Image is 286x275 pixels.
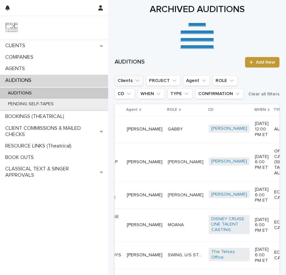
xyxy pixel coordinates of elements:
button: Clients [115,75,143,86]
button: ROLE [213,75,238,86]
a: DISNEY CRUISE LINE TALENT CASTING [211,216,247,233]
a: [PERSON_NAME] [211,126,247,131]
p: [PERSON_NAME] [127,252,162,258]
p: [DATE] 12:00 PM ET [255,121,269,137]
p: MOANA [168,221,185,228]
p: CD [208,106,214,113]
a: Add New [245,57,279,68]
h1: AUDITIONS [115,58,241,66]
a: [PERSON_NAME] [211,159,247,164]
p: Natalie Haller [168,158,205,165]
p: [DATE] 6:00 PM ET [255,217,269,233]
p: CLIENT COMMISSIONS & MAILED CHECKS [3,125,100,138]
p: [PERSON_NAME] [127,159,162,165]
button: Agent [183,75,210,86]
a: The Telsey Office [211,249,247,260]
p: TYPE [274,106,283,113]
p: BOOKINGS (THEATRICAL) [3,113,69,120]
button: CONFIRMATION [195,88,244,99]
p: Agent [126,106,138,113]
p: RESOURCE LINKS (Theatrical) [3,143,77,149]
span: Add New [256,60,275,65]
p: CLASSICAL TEXT & SINGER APPROVALS [3,166,100,178]
p: [PERSON_NAME] [127,192,162,198]
button: PROJECT [146,75,181,86]
p: [PERSON_NAME] [127,222,162,228]
p: [DATE] 6:00 PM ET [255,247,269,263]
img: 9JgRvJ3ETPGCJDhvPVA5 [5,21,18,34]
p: WHEN [254,106,266,113]
p: GABBY [168,125,184,132]
button: CD [115,88,135,99]
p: [DATE] 6:00 PM ET [255,154,269,170]
a: [PERSON_NAME] [211,192,247,197]
button: WHEN [138,88,165,99]
p: [PERSON_NAME] [127,127,162,132]
p: CLIENTS [3,43,30,49]
p: AGENTS [3,66,30,72]
span: Clear all filters [248,92,279,96]
p: [PERSON_NAME] [168,191,205,198]
p: AUDITIONS [3,77,37,84]
p: AUDITIONS [3,90,37,96]
p: [DATE] 6:00 PM ET [255,187,269,203]
p: ROLE [167,106,177,113]
p: SWING, U/S STAR, ALAN FROG [168,251,205,258]
button: TYPE [167,88,193,99]
p: COMPANIES [3,54,39,60]
h1: ARCHIVED AUDITIONS [115,4,279,16]
p: PENDING SELF-TAPES [3,101,59,107]
p: BOOK OUTS [3,154,39,161]
button: Clear all filters [246,89,279,99]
